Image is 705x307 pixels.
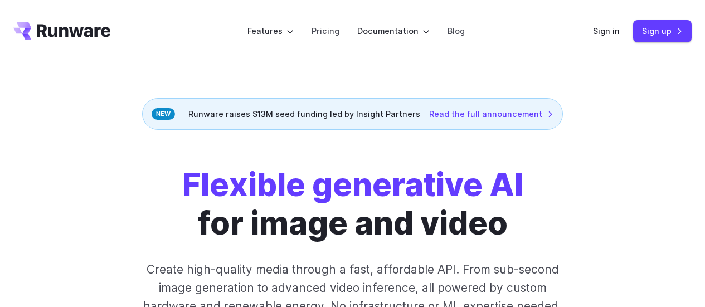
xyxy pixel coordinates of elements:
a: Read the full announcement [429,108,553,120]
h1: for image and video [182,165,523,242]
strong: Flexible generative AI [182,165,523,204]
a: Blog [448,25,465,37]
label: Documentation [357,25,430,37]
div: Runware raises $13M seed funding led by Insight Partners [142,98,563,130]
a: Go to / [13,22,110,40]
label: Features [247,25,294,37]
a: Sign up [633,20,692,42]
a: Pricing [312,25,339,37]
a: Sign in [593,25,620,37]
